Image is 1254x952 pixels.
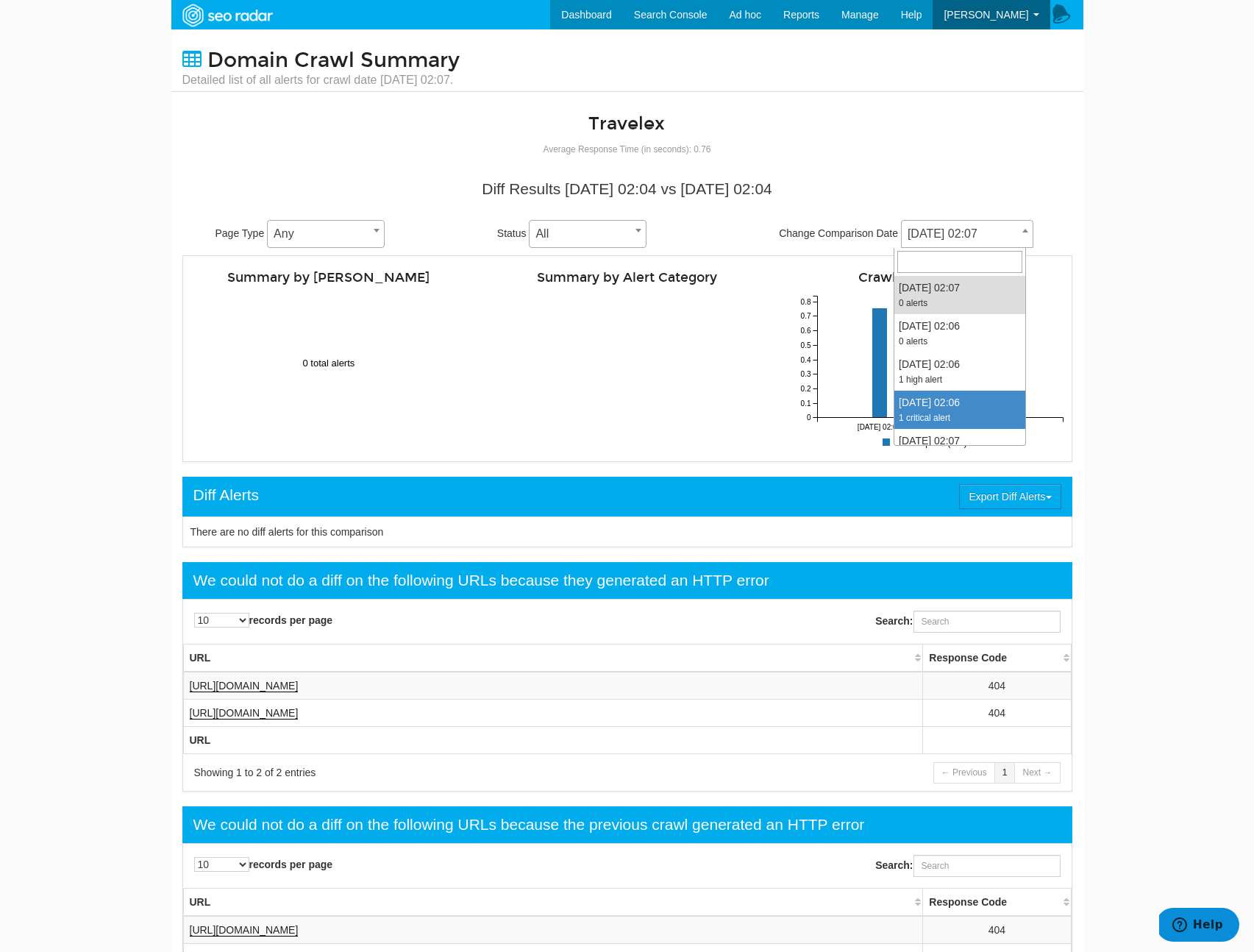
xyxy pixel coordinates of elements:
span: 08/10/2025 02:07 [902,224,1033,244]
span: All [529,220,646,248]
tspan: 0.5 [800,341,811,349]
h4: Summary by [PERSON_NAME] [190,271,467,285]
span: Manage [841,9,879,21]
span: Change Comparison Date [779,227,898,239]
div: [DATE] 02:06 [899,395,1021,425]
th: Response Code: activate to sort column ascending [923,888,1071,916]
label: Search: [875,611,1060,633]
th: Response Code: activate to sort column ascending [923,644,1071,672]
span: Any [268,224,384,244]
div: We could not do a diff on the following URLs because the previous crawl generated an HTTP error [193,814,865,836]
a: [URL][DOMAIN_NAME] [190,680,299,692]
div: [DATE] 02:07 [899,433,1021,463]
span: 08/10/2025 02:07 [901,220,1033,248]
span: [PERSON_NAME] [944,9,1028,21]
div: We could not do a diff on the following URLs because they generated an HTTP error [193,569,769,592]
a: [URL][DOMAIN_NAME] [190,924,299,937]
a: 1 [994,762,1016,784]
div: [DATE] 02:07 [899,280,1021,310]
tspan: 0.8 [800,298,811,306]
small: 1 critical alert [899,413,950,423]
a: ← Previous [933,762,995,784]
input: Search: [913,855,1061,877]
td: 404 [923,699,1071,726]
span: All [530,224,646,244]
span: Page Type [215,227,265,239]
select: records per page [194,857,249,872]
div: [DATE] 02:06 [899,357,1021,386]
small: 0 alerts [899,336,927,347]
label: Search: [875,855,1060,877]
label: records per page [194,613,333,628]
span: Help [901,9,922,21]
small: 0 alerts [899,298,927,308]
div: [DATE] 02:06 [899,319,1021,348]
tspan: 0.1 [800,399,811,408]
td: 404 [923,916,1071,944]
label: records per page [194,857,333,872]
a: Next → [1014,762,1060,784]
th: URL [183,726,923,753]
span: Any [267,220,385,248]
tspan: 0 [806,413,811,422]
tspan: 0.3 [800,370,811,378]
tspan: 0.2 [800,385,811,393]
tspan: 0.4 [800,356,811,364]
a: [URL][DOMAIN_NAME] [190,707,299,720]
h4: Summary by Alert Category [489,271,766,285]
text: 0 total alerts [303,358,355,369]
span: Status [497,227,527,239]
th: URL: activate to sort column ascending [183,888,923,916]
img: SEORadar [177,2,278,29]
td: 404 [923,672,1071,700]
small: 1 high alert [899,374,942,385]
span: Ad hoc [729,9,761,21]
select: records per page [194,613,249,628]
div: Diff Alerts [193,484,259,506]
button: Export Diff Alerts [959,484,1061,509]
div: Diff Results [DATE] 02:04 vs [DATE] 02:04 [193,178,1061,200]
div: There are no diff alerts for this comparison [182,516,1072,547]
tspan: 0.7 [800,312,811,320]
span: Domain Crawl Summary [207,48,460,73]
tspan: [DATE] 02:04 [857,423,901,431]
tspan: 0.6 [800,327,811,335]
span: Reports [783,9,819,21]
a: Travelex [588,113,665,135]
iframe: Opens a widget where you can find more information [1159,908,1239,945]
small: Average Response Time (in seconds): 0.76 [544,144,711,154]
th: URL: activate to sort column ascending [183,644,923,672]
div: Showing 1 to 2 of 2 entries [194,765,609,780]
small: Detailed list of all alerts for crawl date [DATE] 02:07. [182,72,460,88]
h4: Crawl Rate Compare [788,271,1064,285]
input: Search: [913,611,1061,633]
